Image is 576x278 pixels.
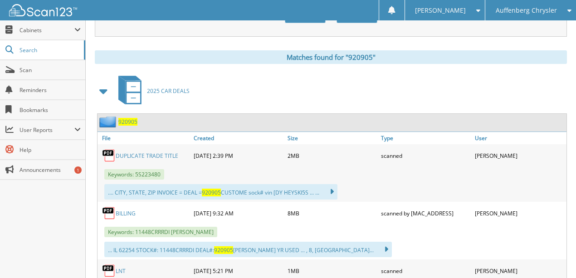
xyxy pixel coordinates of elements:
[20,146,81,154] span: Help
[20,126,74,134] span: User Reports
[102,264,116,278] img: PDF.png
[379,132,473,144] a: Type
[20,106,81,114] span: Bookmarks
[9,4,77,16] img: scan123-logo-white.svg
[113,73,190,109] a: 2025 CAR DEALS
[379,204,473,222] div: scanned by [MAC_ADDRESS]
[473,146,566,165] div: [PERSON_NAME]
[20,166,81,174] span: Announcements
[116,152,178,160] a: DUPLICATE TRADE TITLE
[104,184,337,200] div: .... CITY, STATE, ZIP INVOICE = DEAL = CUSTOME sock# vin [DY HEYSKI5S ... ...
[104,242,392,257] div: ... IL 62254 STOCK#: 11448CRRRDI DEAL#: [PERSON_NAME] YR USED ... , 8, [GEOGRAPHIC_DATA]...
[191,204,285,222] div: [DATE] 9:32 AM
[102,206,116,220] img: PDF.png
[473,204,566,222] div: [PERSON_NAME]
[95,50,567,64] div: Matches found for "920905"
[214,246,233,254] span: 920905
[104,227,217,237] span: Keywords: 11448CRRRDI [PERSON_NAME]
[202,189,221,196] span: 920905
[20,26,74,34] span: Cabinets
[191,146,285,165] div: [DATE] 2:39 PM
[285,204,379,222] div: 8MB
[74,166,82,174] div: 1
[191,132,285,144] a: Created
[98,132,191,144] a: File
[116,267,126,275] a: LNT
[285,132,379,144] a: Size
[99,116,118,127] img: folder2.png
[20,66,81,74] span: Scan
[147,87,190,95] span: 2025 CAR DEALS
[20,86,81,94] span: Reminders
[104,169,164,180] span: Keywords: 5S223480
[379,146,473,165] div: scanned
[102,149,116,162] img: PDF.png
[285,146,379,165] div: 2MB
[473,132,566,144] a: User
[415,8,466,13] span: [PERSON_NAME]
[531,234,576,278] iframe: Chat Widget
[496,8,557,13] span: Auffenberg Chrysler
[118,118,137,126] a: 920905
[20,46,79,54] span: Search
[116,210,136,217] a: BILLING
